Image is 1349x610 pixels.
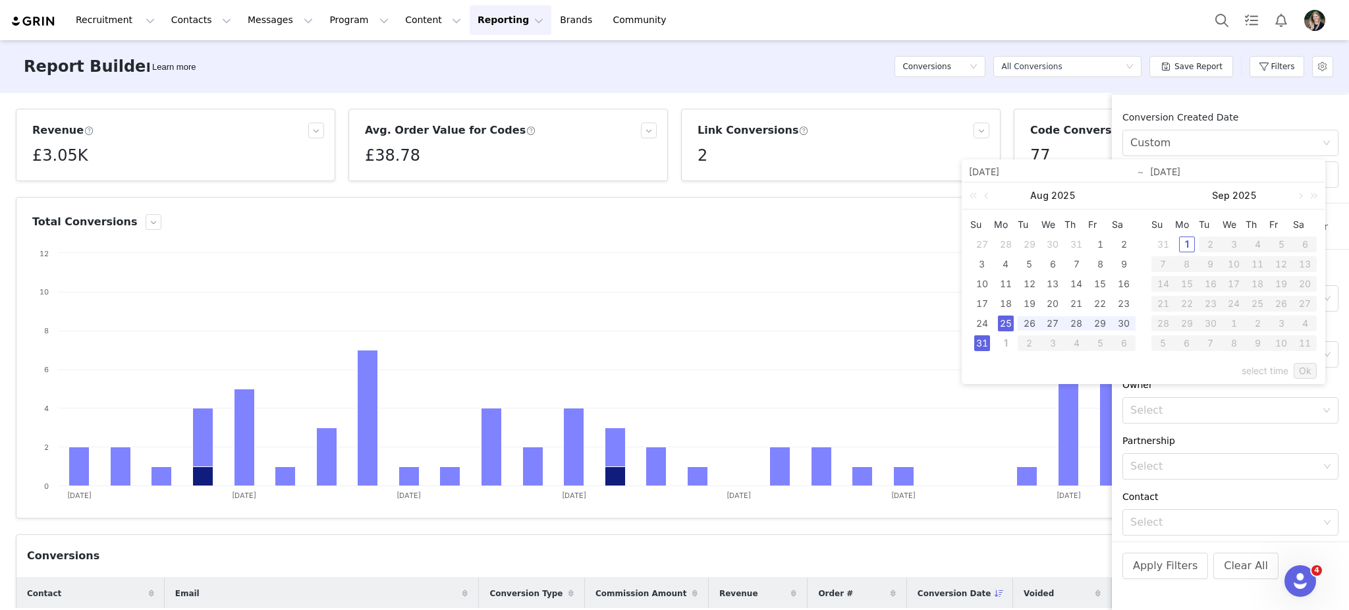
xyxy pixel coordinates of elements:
text: [DATE] [562,491,586,500]
td: September 18, 2025 [1246,274,1269,294]
a: grin logo [11,15,57,28]
text: [DATE] [727,491,751,500]
div: 10 [1223,256,1246,272]
a: select time [1242,358,1288,383]
td: August 2, 2025 [1112,235,1136,254]
div: 11 [998,276,1014,292]
div: 27 [974,236,990,252]
a: Tasks [1237,5,1266,35]
th: Wed [1223,215,1246,235]
td: August 28, 2025 [1064,314,1088,333]
button: Filters [1250,56,1304,77]
div: 29 [1092,316,1108,331]
div: 20 [1045,296,1060,312]
div: Tooltip anchor [150,61,198,74]
td: September 24, 2025 [1223,294,1246,314]
div: 8 [1223,335,1246,351]
div: 14 [1068,276,1084,292]
span: Contact [27,588,61,599]
button: Search [1207,5,1236,35]
th: Mon [994,215,1018,235]
div: 17 [974,296,990,312]
a: 2025 [1050,182,1077,209]
text: 12 [40,249,49,258]
td: July 30, 2025 [1041,235,1065,254]
div: 5 [1022,256,1037,272]
td: September 6, 2025 [1112,333,1136,353]
td: September 10, 2025 [1223,254,1246,274]
div: 30 [1199,316,1223,331]
a: Community [605,5,680,35]
div: 19 [1022,296,1037,312]
span: Th [1064,219,1088,231]
text: 6 [44,365,49,374]
div: Select [1130,460,1319,473]
div: 16 [1116,276,1132,292]
td: September 28, 2025 [1151,314,1175,333]
div: 5 [1088,335,1112,351]
th: Tue [1018,215,1041,235]
div: 23 [1116,296,1132,312]
td: August 5, 2025 [1018,254,1041,274]
a: Next year (Control + right) [1303,182,1320,209]
div: Select [1130,516,1319,529]
td: August 17, 2025 [970,294,994,314]
div: 28 [1068,316,1084,331]
button: Content [397,5,469,35]
div: 1 [1179,236,1195,252]
td: August 16, 2025 [1112,274,1136,294]
td: September 3, 2025 [1041,333,1065,353]
div: Contact [1122,490,1338,504]
div: 22 [1092,296,1108,312]
td: October 7, 2025 [1199,333,1223,353]
div: 16 [1199,276,1223,292]
td: August 8, 2025 [1088,254,1112,274]
td: October 8, 2025 [1223,333,1246,353]
th: Thu [1064,215,1088,235]
span: Sa [1293,219,1317,231]
div: 4 [1246,236,1269,252]
td: August 13, 2025 [1041,274,1065,294]
div: 15 [1092,276,1108,292]
td: August 6, 2025 [1041,254,1065,274]
td: July 28, 2025 [994,235,1018,254]
button: Reporting [470,5,551,35]
th: Sun [1151,215,1175,235]
th: Wed [1041,215,1065,235]
div: 7 [1151,256,1175,272]
text: [DATE] [397,491,421,500]
div: 18 [1246,276,1269,292]
div: 9 [1116,256,1132,272]
td: September 30, 2025 [1199,314,1223,333]
div: 31 [1068,236,1084,252]
td: September 1, 2025 [1175,235,1199,254]
td: October 11, 2025 [1293,333,1317,353]
td: September 12, 2025 [1269,254,1293,274]
td: September 5, 2025 [1269,235,1293,254]
td: August 15, 2025 [1088,274,1112,294]
div: 1 [998,335,1014,351]
td: August 11, 2025 [994,274,1018,294]
div: 8 [1092,256,1108,272]
td: October 2, 2025 [1246,314,1269,333]
td: September 27, 2025 [1293,294,1317,314]
td: October 4, 2025 [1293,314,1317,333]
td: August 1, 2025 [1088,235,1112,254]
span: Revenue [719,588,758,599]
td: August 24, 2025 [970,314,994,333]
td: September 26, 2025 [1269,294,1293,314]
span: Conversion Type [489,588,563,599]
div: Partnership [1122,434,1338,448]
h5: £3.05K [32,144,88,167]
div: All Conversions [1001,57,1062,76]
div: 12 [1022,276,1037,292]
span: Fr [1269,219,1293,231]
td: October 1, 2025 [1223,314,1246,333]
span: Email [175,588,200,599]
div: 29 [1175,316,1199,331]
i: icon: down [1323,518,1331,528]
div: 6 [1045,256,1060,272]
th: Sat [1293,215,1317,235]
a: Sep [1211,182,1231,209]
div: 21 [1068,296,1084,312]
